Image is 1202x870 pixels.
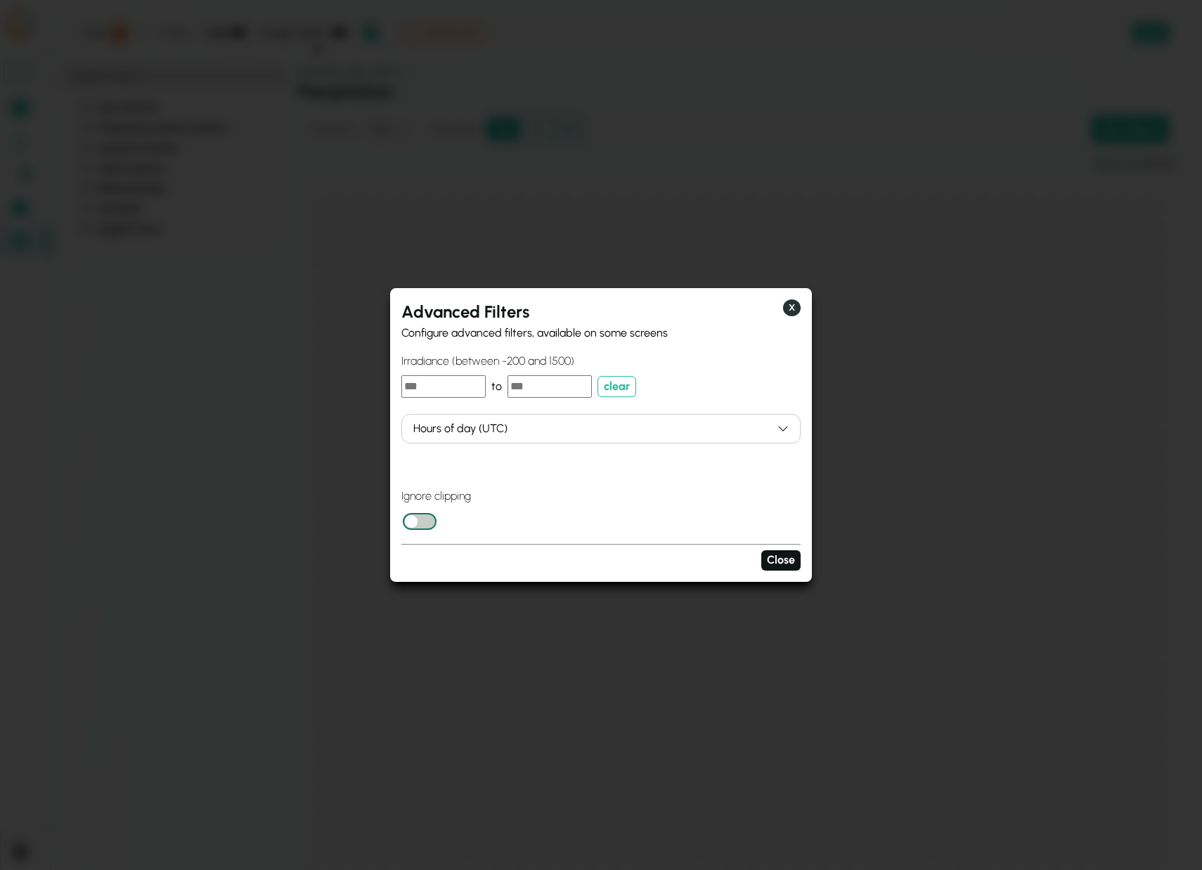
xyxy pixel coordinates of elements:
p: Configure advanced filters, available on some screens [401,325,801,342]
h4: Irradiance (between -200 and 1500) [401,353,801,370]
div: Hours of day (UTC) [413,420,772,437]
button: clear [597,376,636,398]
button: X [783,299,801,316]
span: to [491,378,502,395]
button: Close [761,550,801,571]
h4: Ignore clipping [401,488,801,505]
h2: Advanced Filters [401,299,801,325]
